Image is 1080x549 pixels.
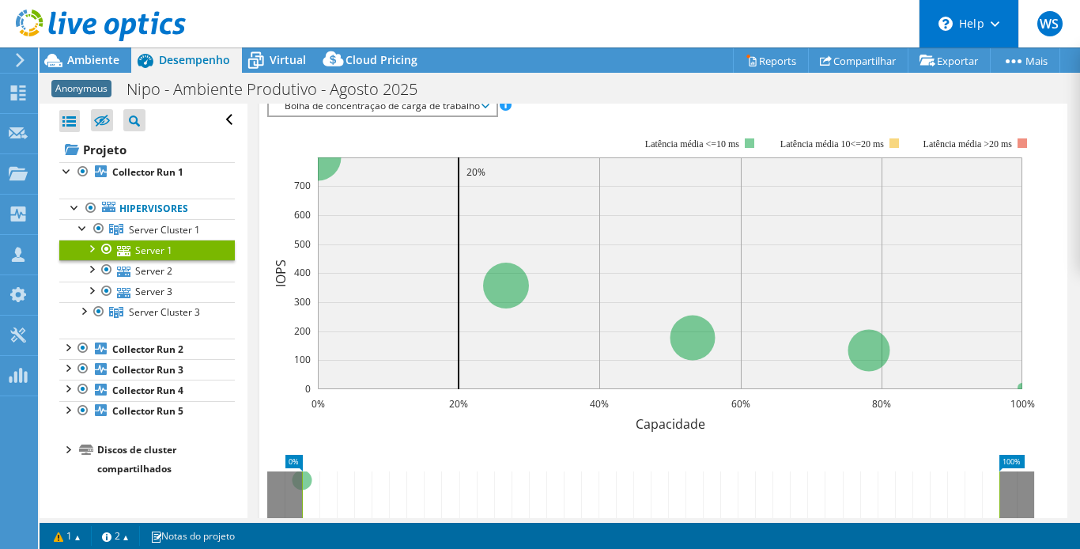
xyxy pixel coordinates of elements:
[59,240,235,260] a: Server 1
[129,305,200,319] span: Server Cluster 3
[139,526,246,546] a: Notas do projeto
[645,138,739,150] tspan: Latência média <=10 ms
[59,339,235,359] a: Collector Run 2
[780,138,884,150] tspan: Latência média 10<=20 ms
[990,48,1060,73] a: Mais
[312,397,325,411] text: 0%
[112,384,183,397] b: Collector Run 4
[59,219,235,240] a: Server Cluster 1
[59,199,235,219] a: Hipervisores
[59,282,235,302] a: Server 3
[294,208,311,221] text: 600
[294,237,311,251] text: 500
[294,179,311,192] text: 700
[112,165,183,179] b: Collector Run 1
[112,404,183,418] b: Collector Run 5
[305,382,311,396] text: 0
[112,343,183,356] b: Collector Run 2
[270,52,306,67] span: Virtual
[159,52,230,67] span: Desempenho
[51,80,111,97] span: Anonymous
[636,415,705,433] text: Capacidade
[59,359,235,380] a: Collector Run 3
[294,295,311,309] text: 300
[59,162,235,183] a: Collector Run 1
[449,397,468,411] text: 20%
[112,363,183,377] b: Collector Run 3
[808,48,908,73] a: Compartilhar
[59,137,235,162] a: Projeto
[43,526,92,546] a: 1
[731,397,750,411] text: 60%
[129,223,200,237] span: Server Cluster 1
[733,48,809,73] a: Reports
[277,97,488,115] span: Bolha de concentração de carga de trabalho
[59,401,235,422] a: Collector Run 5
[272,259,289,287] text: IOPS
[97,441,235,479] div: Discos de cluster compartilhados
[294,353,311,366] text: 100
[908,48,991,73] a: Exportar
[59,380,235,400] a: Collector Run 4
[346,52,417,67] span: Cloud Pricing
[59,260,235,281] a: Server 2
[1037,11,1063,36] span: WS
[67,52,119,67] span: Ambiente
[872,397,891,411] text: 80%
[466,165,485,179] text: 20%
[938,17,953,31] svg: \n
[294,266,311,279] text: 400
[590,397,609,411] text: 40%
[1010,397,1035,411] text: 100%
[59,302,235,323] a: Server Cluster 3
[294,324,311,338] text: 200
[923,138,1013,150] text: Latência média >20 ms
[119,81,442,98] h1: Nipo - Ambiente Produtivo - Agosto 2025
[91,526,140,546] a: 2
